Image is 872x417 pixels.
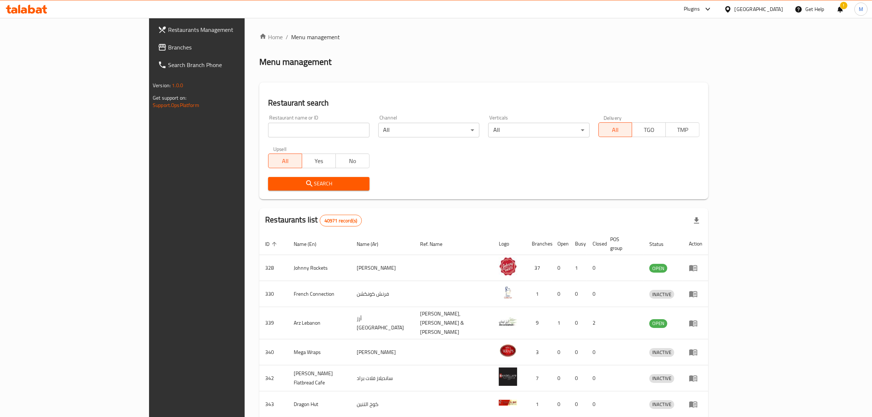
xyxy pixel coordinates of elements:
[152,21,295,38] a: Restaurants Management
[526,339,552,365] td: 3
[152,38,295,56] a: Branches
[649,374,674,383] span: INACTIVE
[265,214,362,226] h2: Restaurants list
[610,235,635,252] span: POS group
[351,281,415,307] td: فرنش كونكشن
[268,154,302,168] button: All
[604,115,622,120] label: Delivery
[587,233,604,255] th: Closed
[493,233,526,255] th: Logo
[569,255,587,281] td: 1
[168,60,289,69] span: Search Branch Phone
[271,156,299,166] span: All
[499,313,517,331] img: Arz Lebanon
[649,348,674,357] div: INACTIVE
[351,365,415,391] td: سانديلاز فلات براد
[153,93,186,103] span: Get support on:
[526,233,552,255] th: Branches
[499,394,517,412] img: Dragon Hut
[649,240,673,248] span: Status
[288,281,351,307] td: French Connection
[288,339,351,365] td: Mega Wraps
[649,264,667,273] span: OPEN
[526,365,552,391] td: 7
[168,43,289,52] span: Branches
[683,233,708,255] th: Action
[420,240,452,248] span: Ref. Name
[499,342,517,360] img: Mega Wraps
[649,319,667,328] span: OPEN
[649,348,674,357] span: INACTIVE
[859,5,863,13] span: M
[688,212,705,229] div: Export file
[649,400,674,409] div: INACTIVE
[488,123,589,137] div: All
[587,339,604,365] td: 0
[587,281,604,307] td: 0
[172,81,183,90] span: 1.0.0
[649,374,674,383] div: INACTIVE
[587,365,604,391] td: 0
[499,368,517,386] img: Sandella's Flatbread Cafe
[569,281,587,307] td: 0
[259,33,708,41] nav: breadcrumb
[569,307,587,339] td: 0
[689,289,702,298] div: Menu
[378,123,479,137] div: All
[649,319,667,328] div: OPEN
[552,255,569,281] td: 0
[291,33,340,41] span: Menu management
[569,365,587,391] td: 0
[598,122,632,137] button: All
[294,240,326,248] span: Name (En)
[339,156,367,166] span: No
[689,263,702,272] div: Menu
[168,25,289,34] span: Restaurants Management
[499,283,517,302] img: French Connection
[268,97,700,108] h2: Restaurant search
[684,5,700,14] div: Plugins
[357,240,388,248] span: Name (Ar)
[602,125,630,135] span: All
[268,177,369,191] button: Search
[649,290,674,299] span: INACTIVE
[552,307,569,339] td: 1
[351,339,415,365] td: [PERSON_NAME]
[288,307,351,339] td: Arz Lebanon
[351,255,415,281] td: [PERSON_NAME]
[153,81,171,90] span: Version:
[335,154,370,168] button: No
[499,257,517,276] img: Johnny Rockets
[569,233,587,255] th: Busy
[351,307,415,339] td: أرز [GEOGRAPHIC_DATA]
[526,281,552,307] td: 1
[152,56,295,74] a: Search Branch Phone
[552,365,569,391] td: 0
[665,122,700,137] button: TMP
[649,400,674,409] span: INACTIVE
[302,154,336,168] button: Yes
[569,339,587,365] td: 0
[415,307,493,339] td: [PERSON_NAME],[PERSON_NAME] & [PERSON_NAME]
[526,255,552,281] td: 37
[689,374,702,383] div: Menu
[268,123,369,137] input: Search for restaurant name or ID..
[632,122,666,137] button: TGO
[635,125,663,135] span: TGO
[320,215,362,226] div: Total records count
[288,365,351,391] td: [PERSON_NAME] Flatbread Cafe
[689,319,702,328] div: Menu
[273,146,287,151] label: Upsell
[587,307,604,339] td: 2
[305,156,333,166] span: Yes
[153,100,199,110] a: Support.OpsPlatform
[689,400,702,409] div: Menu
[735,5,783,13] div: [GEOGRAPHIC_DATA]
[587,255,604,281] td: 0
[669,125,697,135] span: TMP
[259,56,331,68] h2: Menu management
[265,240,279,248] span: ID
[288,255,351,281] td: Johnny Rockets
